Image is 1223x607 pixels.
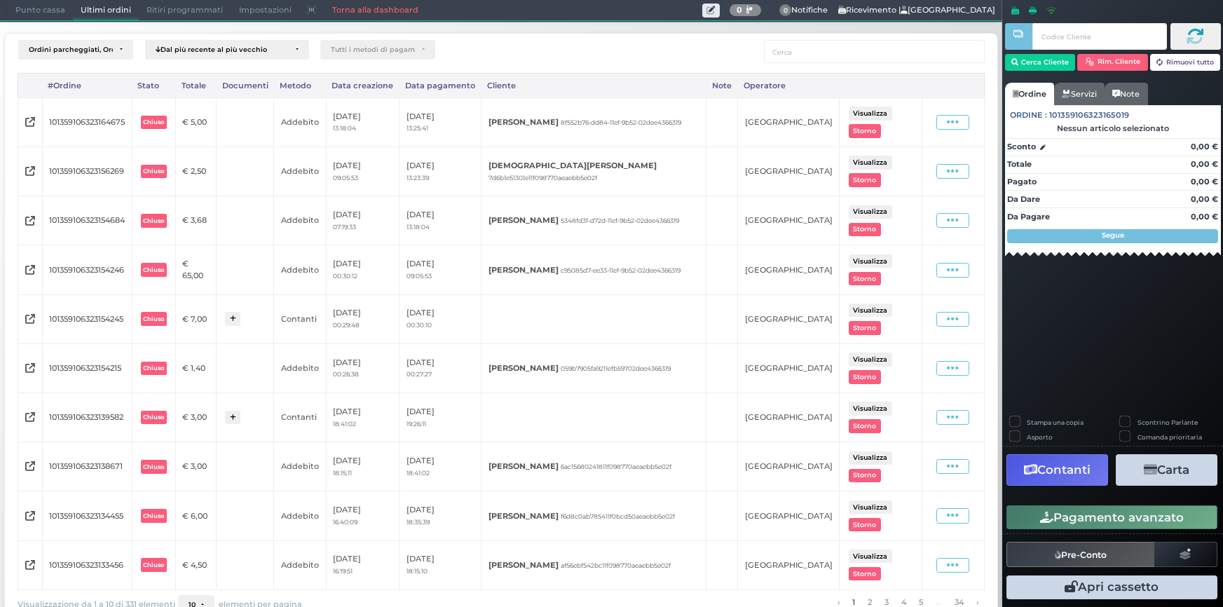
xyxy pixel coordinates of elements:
td: 101359106323154246 [42,245,132,294]
td: 101359106323154684 [42,196,132,245]
small: 5348fd3f-d72d-11ef-9b52-02dee4366319 [561,217,679,224]
b: Chiuso [143,561,164,568]
td: [DATE] [399,294,481,343]
small: 7d6b1e51301e11f098770aeaebb5e02f [488,174,597,182]
span: Ultimi ordini [73,1,139,20]
td: 101359106323154215 [42,343,132,393]
strong: Da Pagare [1007,212,1050,221]
button: Storno [849,567,881,580]
small: af56ebf542bc11f098770aeaebb5e02f [561,561,671,569]
button: Contanti [1006,454,1108,486]
button: Storno [849,124,881,137]
input: Cerca [764,40,985,63]
strong: 0,00 € [1191,212,1218,221]
strong: Da Dare [1007,194,1040,204]
b: [DEMOGRAPHIC_DATA][PERSON_NAME] [488,161,657,170]
td: Addebito [274,442,326,491]
td: [DATE] [326,442,399,491]
span: Ritiri programmati [139,1,231,20]
button: Dal più recente al più vecchio [145,40,309,60]
strong: Pagato [1007,177,1037,186]
b: [PERSON_NAME] [488,265,559,275]
button: Storno [849,321,881,334]
strong: Totale [1007,159,1032,169]
button: Visualizza [849,500,892,514]
td: Addebito [274,196,326,245]
td: Addebito [274,343,326,393]
small: 09:05:53 [406,272,432,280]
td: € 1,40 [175,343,216,393]
small: 13:18:04 [333,124,356,132]
span: 0 [779,4,792,17]
strong: 0,00 € [1191,177,1218,186]
td: Addebito [274,97,326,146]
span: Ordine : [1010,109,1047,121]
small: 18:35:39 [406,518,430,526]
label: Comanda prioritaria [1137,432,1202,442]
td: [GEOGRAPHIC_DATA] [738,540,840,589]
td: € 6,00 [175,491,216,540]
small: 00:30:10 [406,321,432,329]
strong: 0,00 € [1191,142,1218,151]
b: Chiuso [143,364,164,371]
td: [GEOGRAPHIC_DATA] [738,442,840,491]
button: Visualizza [849,205,892,219]
input: Codice Cliente [1032,23,1166,50]
small: 00:27:27 [406,370,432,378]
td: 101359106323133456 [42,540,132,589]
label: Asporto [1027,432,1053,442]
button: Storno [849,518,881,531]
small: 059b7905fa9211efb59702dee4366319 [561,364,671,372]
b: [PERSON_NAME] [488,511,559,521]
b: 0 [737,5,742,15]
button: Visualizza [849,107,892,120]
b: Chiuso [143,266,164,273]
td: 101359106323156269 [42,147,132,196]
td: [DATE] [326,343,399,393]
strong: 0,00 € [1191,159,1218,169]
td: 101359106323139582 [42,393,132,442]
div: Metodo [274,74,326,97]
td: [DATE] [399,97,481,146]
small: 09:05:53 [333,174,358,182]
td: [DATE] [399,245,481,294]
td: Contanti [274,294,326,343]
button: Storno [849,370,881,383]
button: Storno [849,419,881,432]
td: [DATE] [399,196,481,245]
small: 18:41:02 [406,469,430,477]
small: 00:26:38 [333,370,359,378]
small: c95085d7-ee33-11ef-9b52-02dee4366319 [561,266,681,274]
td: Contanti [274,393,326,442]
button: Visualizza [849,303,892,317]
button: Visualizza [849,550,892,563]
label: Scontrino Parlante [1137,418,1198,427]
b: [PERSON_NAME] [488,461,559,471]
small: 8f552b76-dd84-11ef-9b52-02dee4366319 [561,118,681,126]
td: € 4,50 [175,540,216,589]
td: [GEOGRAPHIC_DATA] [738,147,840,196]
td: [DATE] [326,393,399,442]
b: [PERSON_NAME] [488,363,559,373]
a: Torna alla dashboard [324,1,425,20]
strong: 0,00 € [1191,194,1218,204]
td: € 5,00 [175,97,216,146]
button: Ordini parcheggiati, Ordini aperti, Ordini chiusi [18,40,133,60]
strong: Sconto [1007,141,1036,153]
span: Punto cassa [8,1,73,20]
button: Visualizza [849,254,892,268]
td: [DATE] [326,196,399,245]
td: [DATE] [326,245,399,294]
div: Data pagamento [399,74,481,97]
b: Chiuso [143,315,164,322]
button: Visualizza [849,353,892,366]
b: Chiuso [143,414,164,421]
b: [PERSON_NAME] [488,560,559,570]
button: Apri cassetto [1006,575,1217,599]
td: 101359106323138671 [42,442,132,491]
div: Dal più recente al più vecchio [156,46,289,54]
button: Rimuovi tutto [1150,54,1221,71]
button: Visualizza [849,156,892,169]
td: [DATE] [399,540,481,589]
button: Visualizza [849,402,892,415]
